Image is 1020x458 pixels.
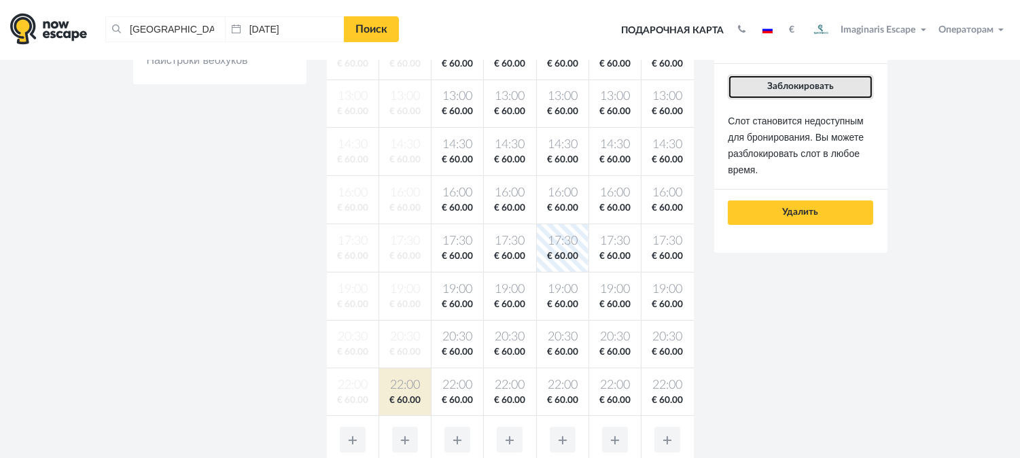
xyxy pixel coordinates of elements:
span: € 60.00 [592,58,638,71]
span: € 60.00 [540,58,586,71]
span: € 60.00 [434,394,480,407]
strong: € [789,25,794,35]
span: 20:30 [487,329,533,346]
span: € 60.00 [487,250,533,263]
span: € 60.00 [540,250,586,263]
span: € 60.00 [487,394,533,407]
span: 19:00 [487,281,533,298]
span: 20:30 [644,329,691,346]
span: € 60.00 [434,346,480,359]
span: € 60.00 [644,298,691,311]
span: € 60.00 [540,394,586,407]
span: 20:30 [434,329,480,346]
span: € 60.00 [592,105,638,118]
span: 16:00 [540,185,586,202]
input: Город или название квеста [105,16,225,42]
span: € 60.00 [487,58,533,71]
a: Подарочная карта [616,16,728,46]
span: € 60.00 [487,298,533,311]
span: 16:00 [434,185,480,202]
span: € 60.00 [644,346,691,359]
span: 22:00 [487,377,533,394]
span: Удалить [783,207,819,217]
span: € 60.00 [592,202,638,215]
button: Удалить [728,200,873,225]
span: € 60.00 [540,154,586,166]
span: € 60.00 [644,250,691,263]
span: 13:00 [540,88,586,105]
span: € 60.00 [434,105,480,118]
img: ru.jpg [762,27,773,33]
span: € 60.00 [540,202,586,215]
span: Операторам [938,25,993,35]
input: Дата [225,16,345,42]
span: Заблокировать [767,82,834,91]
span: € 60.00 [592,250,638,263]
span: 14:30 [644,137,691,154]
span: € 60.00 [644,154,691,166]
span: 16:00 [487,185,533,202]
span: 16:00 [592,185,638,202]
span: 22:00 [382,377,428,394]
span: 19:00 [434,281,480,298]
a: Поиск [344,16,399,42]
button: Операторам [935,23,1010,37]
span: 14:30 [540,137,586,154]
span: 17:30 [644,233,691,250]
span: 19:00 [644,281,691,298]
span: € 60.00 [540,298,586,311]
span: € 60.00 [434,250,480,263]
p: Слот становится недоступным для бронирования. Вы можете разблокировать слот в любое время. [728,113,873,178]
span: 14:30 [487,137,533,154]
span: 14:30 [592,137,638,154]
span: € 60.00 [487,346,533,359]
span: € 60.00 [434,58,480,71]
span: 17:30 [487,233,533,250]
span: € 60.00 [592,394,638,407]
button: Imaginaris Escape [805,16,932,43]
span: € 60.00 [644,105,691,118]
span: € 60.00 [592,346,638,359]
span: € 60.00 [382,394,428,407]
span: 17:30 [434,233,480,250]
span: € 60.00 [434,298,480,311]
span: 13:00 [644,88,691,105]
span: 22:00 [592,377,638,394]
span: € 60.00 [434,202,480,215]
span: 19:00 [540,281,586,298]
span: 22:00 [540,377,586,394]
button: Заблокировать [728,75,873,99]
span: € 60.00 [644,58,691,71]
span: € 60.00 [592,154,638,166]
a: Найстроки вебхуков [133,47,306,73]
span: 16:00 [644,185,691,202]
span: 22:00 [434,377,480,394]
span: 20:30 [592,329,638,346]
span: € 60.00 [434,154,480,166]
span: 22:00 [644,377,691,394]
span: € 60.00 [540,346,586,359]
span: 13:00 [487,88,533,105]
span: € 60.00 [487,202,533,215]
span: 17:30 [592,233,638,250]
span: € 60.00 [644,394,691,407]
span: € 60.00 [487,154,533,166]
span: € 60.00 [592,298,638,311]
span: 13:00 [592,88,638,105]
button: € [782,23,801,37]
img: logo [10,13,87,45]
span: 13:00 [434,88,480,105]
span: 14:30 [434,137,480,154]
span: 20:30 [540,329,586,346]
span: Imaginaris Escape [841,22,916,35]
span: € 60.00 [487,105,533,118]
span: 19:00 [592,281,638,298]
span: € 60.00 [540,105,586,118]
span: 17:30 [540,233,586,250]
span: € 60.00 [644,202,691,215]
